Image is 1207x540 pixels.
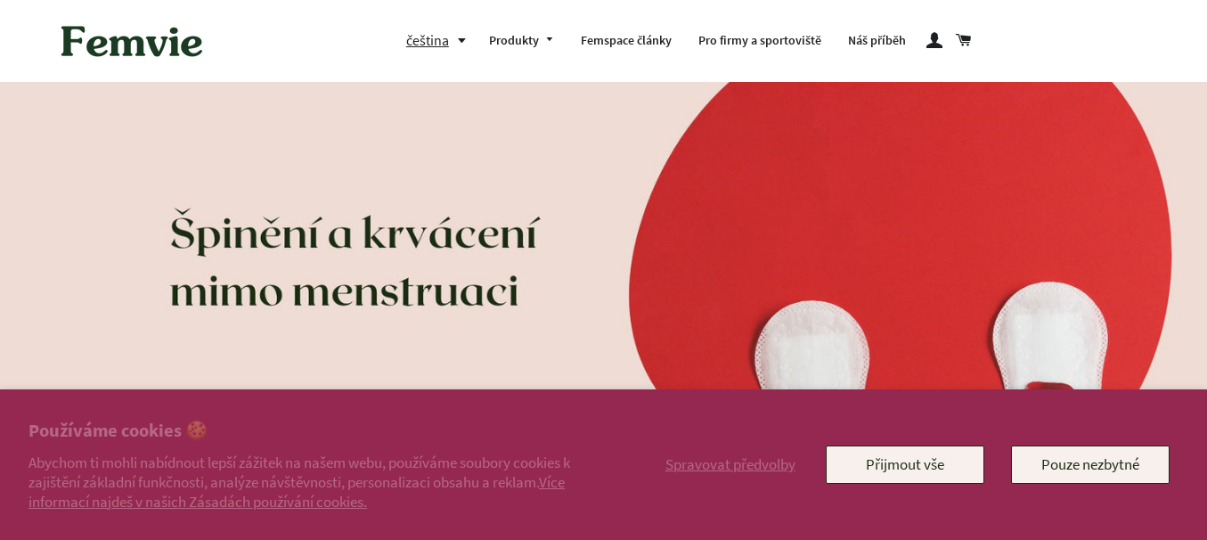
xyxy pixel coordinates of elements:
[826,446,984,483] button: Přijmout vše
[662,446,799,483] button: Spravovat předvolby
[1011,446,1170,483] button: Pouze nezbytné
[835,18,919,64] a: Náš příběh
[29,453,604,511] p: Abychom ti mohli nabídnout lepší zážitek na našem webu, používáme soubory cookies k zajištění zák...
[665,454,795,474] span: Spravovat předvolby
[406,29,476,53] button: čeština
[476,18,568,64] a: Produkty
[52,13,212,69] img: Femvie
[29,418,604,444] h2: Používáme cookies 🍪
[567,18,685,64] a: Femspace články
[29,472,565,511] a: Více informací najdeš v našich Zásadách používání cookies.
[685,18,835,64] a: Pro firmy a sportoviště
